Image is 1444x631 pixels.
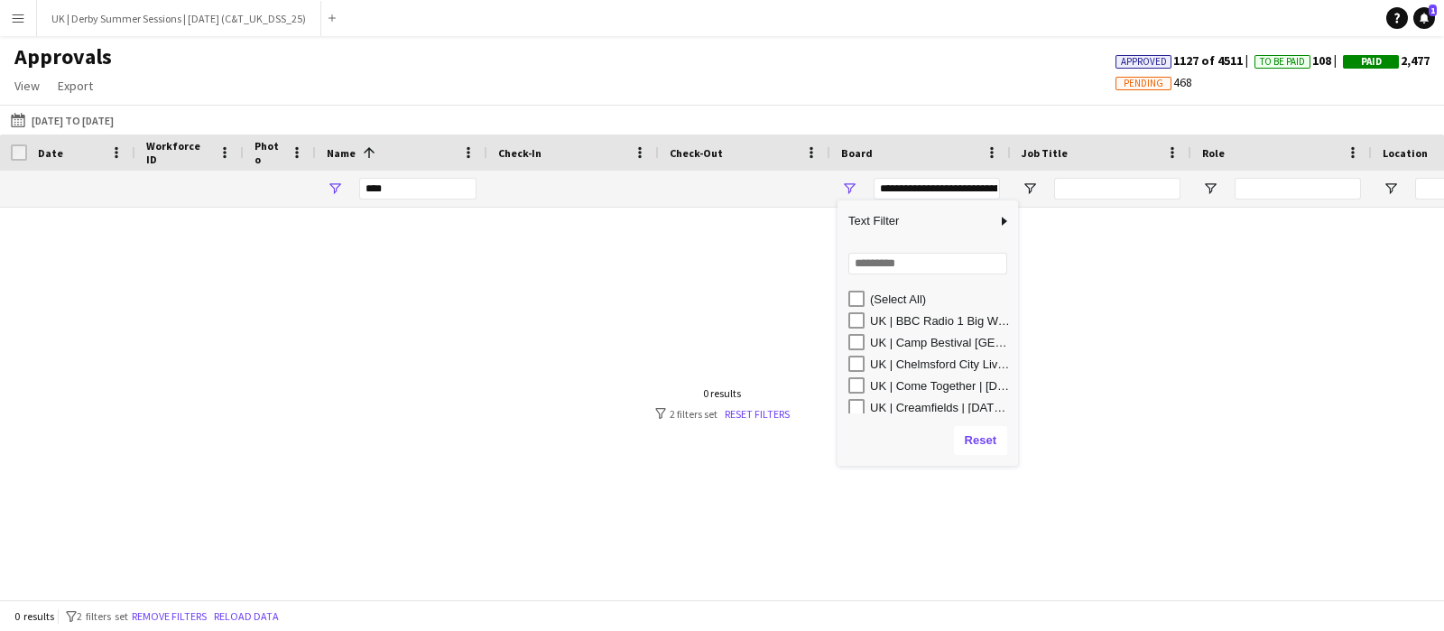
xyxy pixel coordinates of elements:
[838,200,1018,466] div: Column Filter
[38,146,63,160] span: Date
[1413,7,1435,29] a: 1
[1115,52,1254,69] span: 1127 of 4511
[1054,178,1180,200] input: Job Title Filter Input
[128,607,210,626] button: Remove filters
[359,178,477,200] input: Name Filter Input
[58,78,93,94] span: Export
[37,1,321,36] button: UK | Derby Summer Sessions | [DATE] (C&T_UK_DSS_25)
[954,426,1007,455] button: Reset
[1260,56,1305,68] span: To Be Paid
[1121,56,1167,68] span: Approved
[841,146,873,160] span: Board
[1124,78,1163,89] span: Pending
[146,139,211,166] span: Workforce ID
[327,181,343,197] button: Open Filter Menu
[1115,74,1192,90] span: 468
[838,206,996,237] span: Text Filter
[14,78,40,94] span: View
[870,379,1013,393] div: UK | Come Together | [DATE] (TEG_UK_CTG_25)
[327,146,356,160] span: Name
[77,609,128,623] span: 2 filters set
[670,146,723,160] span: Check-Out
[848,253,1007,274] input: Search filter values
[1022,146,1068,160] span: Job Title
[870,314,1013,328] div: UK | BBC Radio 1 Big Weekend | [DATE] (BBC_UK_R1BW_25)
[1235,178,1361,200] input: Role Filter Input
[1429,5,1437,16] span: 1
[870,357,1013,371] div: UK | Chelmsford City Live | [DATE] (C&T_UK_CCL_25)
[11,144,27,161] input: Column with Header Selection
[7,109,117,131] button: [DATE] to [DATE]
[1361,56,1382,68] span: Paid
[838,288,1018,461] div: Filter List
[1254,52,1343,69] span: 108
[1022,181,1038,197] button: Open Filter Menu
[870,292,1013,306] div: (Select All)
[655,386,790,400] div: 0 results
[1343,52,1430,69] span: 2,477
[7,74,47,97] a: View
[655,407,790,421] div: 2 filters set
[1202,181,1218,197] button: Open Filter Menu
[51,74,100,97] a: Export
[870,336,1013,349] div: UK | Camp Bestival [GEOGRAPHIC_DATA] | [DATE] (SFG/ APL_UK_CBS_25)
[255,139,283,166] span: Photo
[841,181,857,197] button: Open Filter Menu
[210,607,282,626] button: Reload data
[870,401,1013,414] div: UK | Creamfields | [DATE] (CRM_UK_CFN_25)
[1383,146,1428,160] span: Location
[1202,146,1225,160] span: Role
[498,146,541,160] span: Check-In
[1383,181,1399,197] button: Open Filter Menu
[725,407,790,421] a: Reset filters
